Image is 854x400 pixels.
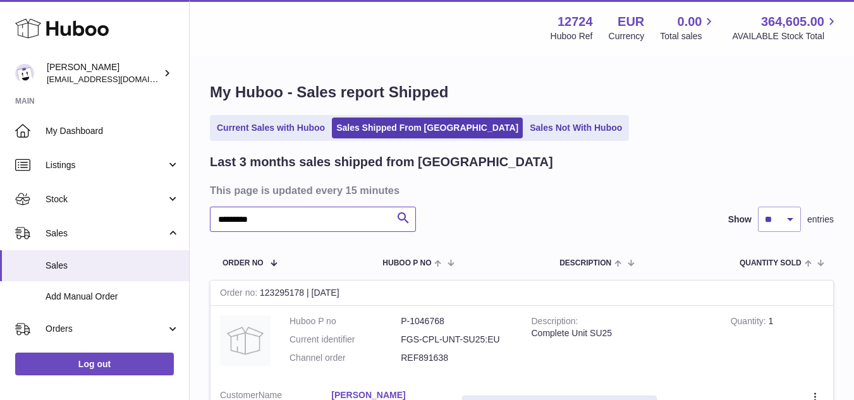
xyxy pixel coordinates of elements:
img: internalAdmin-12724@internal.huboo.com [15,64,34,83]
a: Current Sales with Huboo [212,118,329,138]
span: Order No [223,259,264,267]
span: AVAILABLE Stock Total [732,30,839,42]
span: Listings [46,159,166,171]
span: Total sales [660,30,716,42]
span: My Dashboard [46,125,180,137]
span: Orders [46,323,166,335]
strong: Order no [220,288,260,301]
img: no-photo.jpg [220,315,271,366]
span: 0.00 [678,13,702,30]
span: Sales [46,260,180,272]
label: Show [728,214,752,226]
div: [PERSON_NAME] [47,61,161,85]
dt: Channel order [290,352,401,364]
h1: My Huboo - Sales report Shipped [210,82,834,102]
span: 364,605.00 [761,13,824,30]
span: Sales [46,227,166,239]
strong: Quantity [731,316,769,329]
dd: P-1046768 [401,315,512,327]
span: Customer [220,390,259,400]
span: entries [807,214,834,226]
div: 123295178 | [DATE] [210,281,833,306]
strong: EUR [618,13,644,30]
span: Add Manual Order [46,291,180,303]
a: Log out [15,353,174,375]
a: 364,605.00 AVAILABLE Stock Total [732,13,839,42]
h3: This page is updated every 15 minutes [210,183,831,197]
dt: Huboo P no [290,315,401,327]
div: Huboo Ref [551,30,593,42]
a: Sales Not With Huboo [525,118,626,138]
span: Description [559,259,611,267]
span: [EMAIL_ADDRESS][DOMAIN_NAME] [47,74,186,84]
strong: 12724 [558,13,593,30]
td: 1 [721,306,833,380]
span: Quantity Sold [740,259,802,267]
dt: Current identifier [290,334,401,346]
a: Sales Shipped From [GEOGRAPHIC_DATA] [332,118,523,138]
div: Currency [609,30,645,42]
span: Huboo P no [382,259,431,267]
span: Stock [46,193,166,205]
div: Complete Unit SU25 [532,327,712,339]
dd: REF891638 [401,352,512,364]
strong: Description [532,316,578,329]
a: 0.00 Total sales [660,13,716,42]
dd: FGS-CPL-UNT-SU25:EU [401,334,512,346]
h2: Last 3 months sales shipped from [GEOGRAPHIC_DATA] [210,154,553,171]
